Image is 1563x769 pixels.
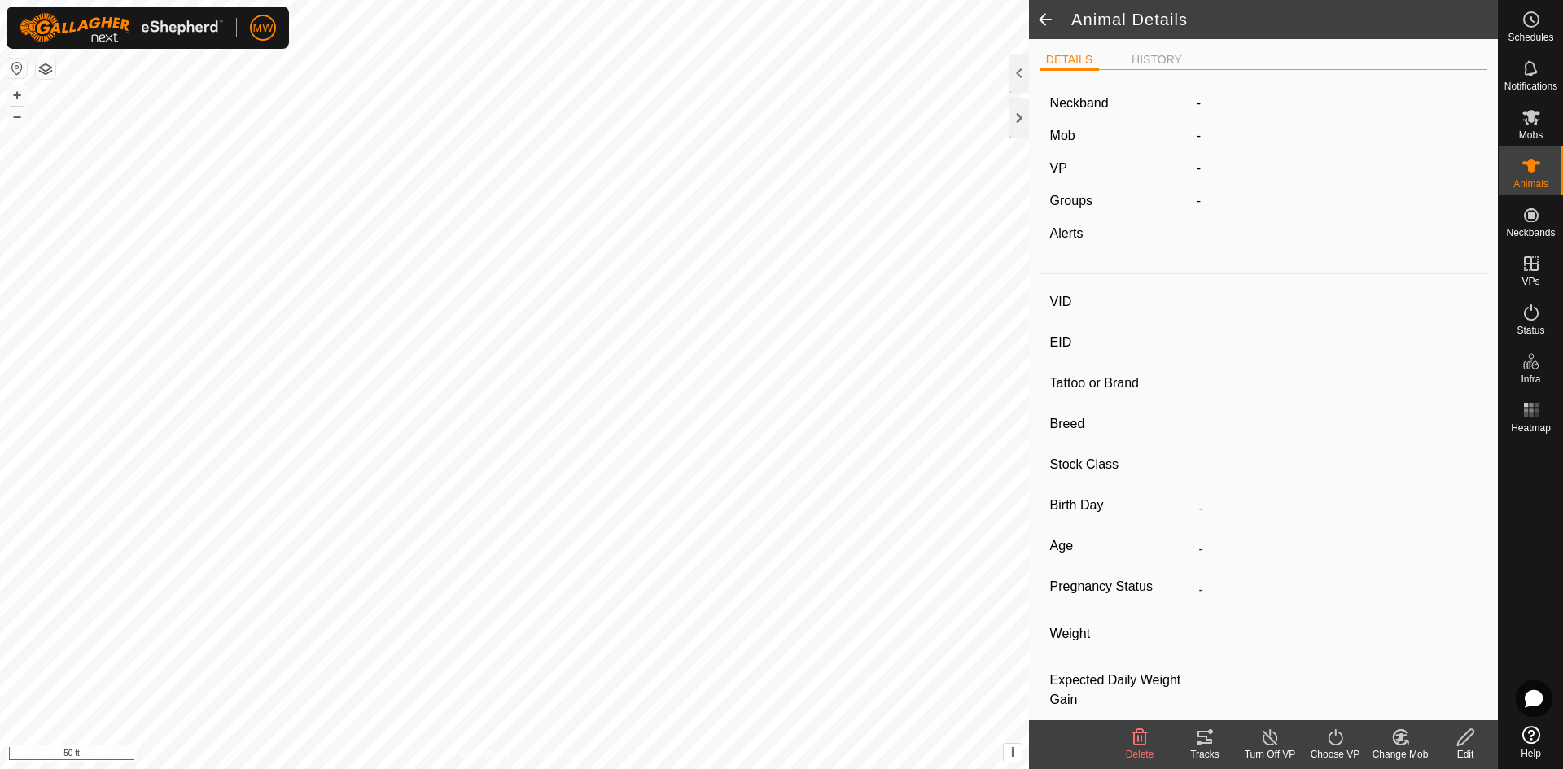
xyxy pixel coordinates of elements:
label: Groups [1050,194,1092,208]
span: Animals [1513,179,1548,189]
label: Neckband [1050,94,1109,113]
button: + [7,85,27,105]
a: Contact Us [531,748,579,762]
span: Help [1521,749,1541,758]
label: Expected Daily Weight Gain [1050,671,1193,710]
span: VPs [1521,277,1539,286]
a: Help [1499,719,1563,765]
label: - [1197,94,1201,113]
span: Notifications [1504,81,1557,91]
span: Status [1517,326,1544,335]
label: Pregnancy Status [1050,576,1193,597]
span: Neckbands [1506,228,1555,238]
button: i [1004,744,1022,762]
span: - [1197,129,1201,142]
h2: Animal Details [1071,10,1498,29]
div: Turn Off VP [1237,747,1302,762]
div: Edit [1433,747,1498,762]
button: Map Layers [36,59,55,79]
span: Mobs [1519,130,1543,140]
label: Weight [1050,617,1193,651]
span: Heatmap [1511,423,1551,433]
label: VP [1050,161,1067,175]
span: Schedules [1508,33,1553,42]
label: EID [1050,332,1193,353]
span: MW [253,20,274,37]
label: Breed [1050,413,1193,435]
div: Choose VP [1302,747,1368,762]
img: Gallagher Logo [20,13,223,42]
label: Stock Class [1050,454,1193,475]
label: VID [1050,291,1193,312]
a: Privacy Policy [450,748,511,762]
li: DETAILS [1040,51,1099,71]
label: Mob [1050,129,1075,142]
span: i [1011,745,1014,759]
div: - [1190,191,1484,211]
li: HISTORY [1125,51,1189,68]
span: Delete [1126,749,1154,760]
label: Birth Day [1050,495,1193,516]
button: – [7,107,27,126]
app-display-virtual-paddock-transition: - [1197,161,1201,175]
label: Alerts [1050,226,1084,240]
label: Tattoo or Brand [1050,373,1193,394]
label: Age [1050,535,1193,557]
div: Change Mob [1368,747,1433,762]
span: Infra [1521,374,1540,384]
button: Reset Map [7,59,27,78]
div: Tracks [1172,747,1237,762]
